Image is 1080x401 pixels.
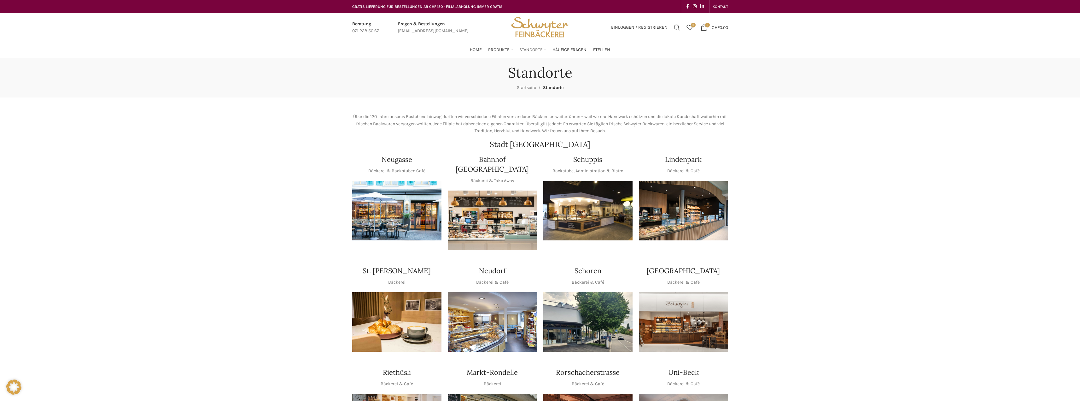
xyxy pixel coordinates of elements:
div: Meine Wunschliste [683,21,696,34]
h4: Uni-Beck [668,368,699,377]
h4: Markt-Rondelle [467,368,518,377]
a: Linkedin social link [698,2,706,11]
div: 1 / 1 [352,181,441,241]
span: Häufige Fragen [552,47,587,53]
div: 1 / 1 [352,292,441,352]
p: Über die 120 Jahre unseres Bestehens hinweg durften wir verschiedene Filialen von anderen Bäckere... [352,113,728,134]
a: Standorte [519,44,546,56]
a: Startseite [517,85,536,90]
a: Stellen [593,44,610,56]
p: Backstube, Administration & Bistro [552,168,623,174]
a: Infobox link [398,21,469,35]
p: Bäckerei [484,380,501,387]
span: Home [470,47,482,53]
h4: Neudorf [479,266,506,276]
img: Bahnhof St. Gallen [448,191,537,250]
p: Bäckerei & Café [572,380,604,387]
p: Bäckerei & Take Away [470,177,514,184]
h4: Schoren [575,266,601,276]
p: Bäckerei & Café [667,168,700,174]
span: Einloggen / Registrieren [611,25,668,30]
span: GRATIS LIEFERUNG FÜR BESTELLUNGEN AB CHF 150 - FILIALABHOLUNG IMMER GRATIS [352,4,503,9]
img: 017-e1571925257345 [639,181,728,241]
h4: Rorschacherstrasse [556,368,620,377]
p: Bäckerei & Café [476,279,509,286]
img: 0842cc03-b884-43c1-a0c9-0889ef9087d6 copy [543,292,633,352]
h4: Schuppis [573,155,602,164]
span: CHF [712,25,720,30]
p: Bäckerei & Café [667,380,700,387]
h4: Bahnhof [GEOGRAPHIC_DATA] [448,155,537,174]
h4: Neugasse [382,155,412,164]
h2: Stadt [GEOGRAPHIC_DATA] [352,141,728,148]
bdi: 0.00 [712,25,728,30]
span: 0 [705,23,710,27]
div: 1 / 1 [639,181,728,241]
a: Einloggen / Registrieren [608,21,671,34]
img: Schwyter-1800x900 [639,292,728,352]
a: Home [470,44,482,56]
img: 150130-Schwyter-013 [543,181,633,241]
div: 1 / 1 [448,191,537,250]
p: Bäckerei & Backstuben Café [368,168,425,174]
div: 1 / 1 [543,181,633,241]
p: Bäckerei & Café [667,279,700,286]
h4: St. [PERSON_NAME] [363,266,431,276]
div: 1 / 1 [543,292,633,352]
div: Secondary navigation [709,0,731,13]
a: Häufige Fragen [552,44,587,56]
span: Standorte [543,85,563,90]
span: 0 [691,23,696,27]
p: Bäckerei & Café [381,380,413,387]
a: Facebook social link [684,2,691,11]
a: Site logo [509,24,571,30]
h4: [GEOGRAPHIC_DATA] [647,266,720,276]
p: Bäckerei [388,279,406,286]
div: Main navigation [349,44,731,56]
a: Suchen [671,21,683,34]
a: 0 CHF0.00 [698,21,731,34]
span: Stellen [593,47,610,53]
span: Standorte [519,47,543,53]
div: 1 / 1 [639,292,728,352]
a: 0 [683,21,696,34]
a: Infobox link [352,21,379,35]
img: Bäckerei Schwyter [509,13,571,42]
span: KONTAKT [713,4,728,9]
h1: Standorte [508,64,572,81]
p: Bäckerei & Café [572,279,604,286]
a: Produkte [488,44,513,56]
h4: Riethüsli [383,368,411,377]
h4: Lindenpark [665,155,702,164]
a: KONTAKT [713,0,728,13]
div: 1 / 1 [448,292,537,352]
img: schwyter-23 [352,292,441,352]
a: Instagram social link [691,2,698,11]
img: Neudorf_1 [448,292,537,352]
span: Produkte [488,47,510,53]
img: Neugasse [352,181,441,241]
